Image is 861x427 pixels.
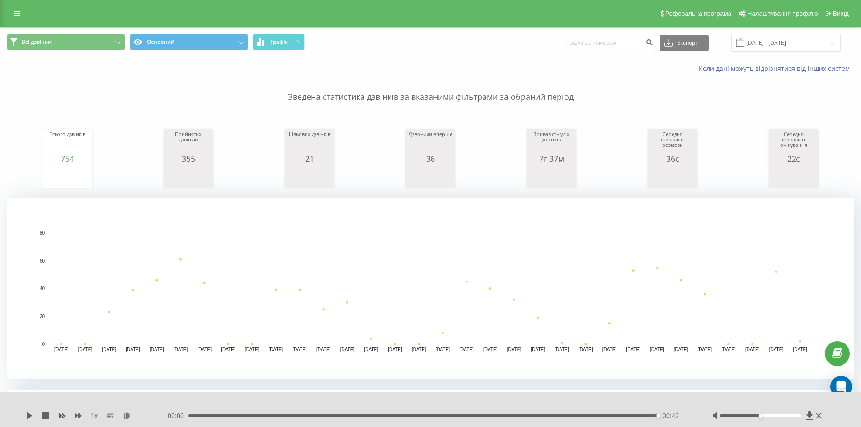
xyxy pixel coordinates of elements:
[412,347,426,352] text: [DATE]
[45,131,90,154] div: Всього дзвінків
[529,131,574,154] div: Тривалість усіх дзвінків
[507,347,522,352] text: [DATE]
[270,39,288,45] span: Графік
[555,347,569,352] text: [DATE]
[197,347,212,352] text: [DATE]
[408,154,453,163] div: 36
[771,154,816,163] div: 22с
[166,131,211,154] div: Прийнятих дзвінків
[747,10,818,17] span: Налаштування профілю
[7,73,854,103] p: Зведена статистика дзвінків за вказаними фільтрами за обраний період
[529,154,574,163] div: 7г 37м
[769,347,784,352] text: [DATE]
[660,35,709,51] button: Експорт
[665,10,732,17] span: Реферальна програма
[793,347,807,352] text: [DATE]
[745,347,760,352] text: [DATE]
[287,154,332,163] div: 21
[126,347,140,352] text: [DATE]
[560,35,655,51] input: Пошук за номером
[7,198,854,379] svg: A chart.
[483,347,498,352] text: [DATE]
[40,258,45,263] text: 60
[245,347,259,352] text: [DATE]
[287,163,332,190] svg: A chart.
[45,163,90,190] svg: A chart.
[650,163,695,190] svg: A chart.
[663,411,679,420] span: 00:42
[166,163,211,190] svg: A chart.
[579,347,593,352] text: [DATE]
[287,131,332,154] div: Цільових дзвінків
[408,131,453,154] div: Дзвонили вперше
[102,347,117,352] text: [DATE]
[253,34,305,50] button: Графік
[174,347,188,352] text: [DATE]
[292,347,307,352] text: [DATE]
[408,163,453,190] svg: A chart.
[150,347,164,352] text: [DATE]
[22,38,52,46] span: Всі дзвінки
[531,347,545,352] text: [DATE]
[364,347,378,352] text: [DATE]
[54,347,69,352] text: [DATE]
[91,411,98,420] span: 1 x
[340,347,355,352] text: [DATE]
[436,347,450,352] text: [DATE]
[45,154,90,163] div: 754
[221,347,235,352] text: [DATE]
[650,347,664,352] text: [DATE]
[771,131,816,154] div: Середня тривалість очікування
[602,347,617,352] text: [DATE]
[269,347,283,352] text: [DATE]
[698,347,712,352] text: [DATE]
[656,414,660,418] div: Accessibility label
[699,64,854,73] a: Коли дані можуть відрізнятися вiд інших систем
[650,154,695,163] div: 36с
[40,286,45,291] text: 40
[830,376,852,398] div: Open Intercom Messenger
[168,411,188,420] span: 00:00
[771,163,816,190] svg: A chart.
[166,154,211,163] div: 355
[42,342,45,347] text: 0
[721,347,736,352] text: [DATE]
[7,34,125,50] button: Всі дзвінки
[626,347,640,352] text: [DATE]
[650,131,695,154] div: Середня тривалість розмови
[529,163,574,190] svg: A chart.
[130,34,248,50] button: Основний
[674,347,688,352] text: [DATE]
[78,347,93,352] text: [DATE]
[833,10,849,17] span: Вихід
[759,414,762,418] div: Accessibility label
[316,347,331,352] text: [DATE]
[40,230,45,235] text: 80
[388,347,402,352] text: [DATE]
[459,347,474,352] text: [DATE]
[40,314,45,319] text: 20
